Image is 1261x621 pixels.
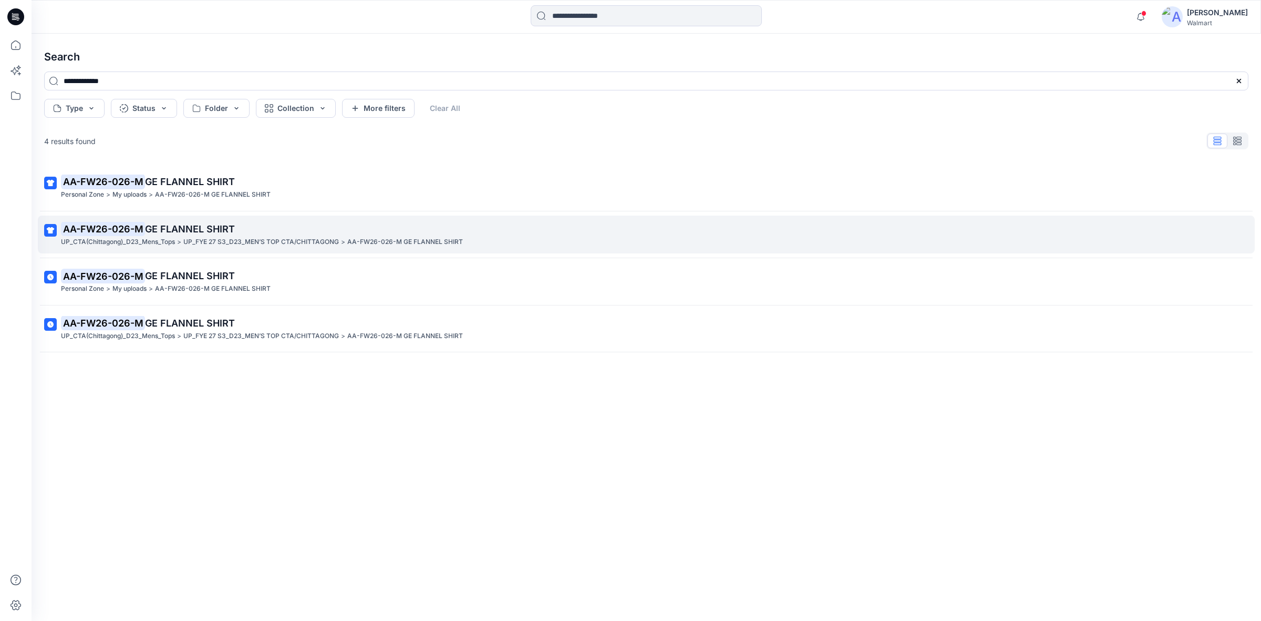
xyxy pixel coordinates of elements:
[112,189,147,200] p: My uploads
[1187,19,1248,27] div: Walmart
[177,331,181,342] p: >
[256,99,336,118] button: Collection
[347,237,463,248] p: AA-FW26-026-M GE FLANNEL SHIRT
[111,99,177,118] button: Status
[341,331,345,342] p: >
[38,216,1255,254] a: AA-FW26-026-MGE FLANNEL SHIRTUP_CTA(Chittagong)_D23_Mens_Tops>UP_FYE 27 S3_D23_MEN’S TOP CTA/CHIT...
[61,174,145,189] mark: AA-FW26-026-M
[342,99,415,118] button: More filters
[44,99,105,118] button: Type
[61,221,145,236] mark: AA-FW26-026-M
[106,283,110,294] p: >
[1162,6,1183,27] img: avatar
[106,189,110,200] p: >
[145,270,235,281] span: GE FLANNEL SHIRT
[155,189,271,200] p: AA-FW26-026-M GE FLANNEL SHIRT
[183,237,339,248] p: UP_FYE 27 S3_D23_MEN’S TOP CTA/CHITTAGONG
[145,318,235,329] span: GE FLANNEL SHIRT
[38,310,1255,348] a: AA-FW26-026-MGE FLANNEL SHIRTUP_CTA(Chittagong)_D23_Mens_Tops>UP_FYE 27 S3_D23_MEN’S TOP CTA/CHIT...
[1187,6,1248,19] div: [PERSON_NAME]
[61,283,104,294] p: Personal Zone
[112,283,147,294] p: My uploads
[61,189,104,200] p: Personal Zone
[61,331,175,342] p: UP_CTA(Chittagong)_D23_Mens_Tops
[149,283,153,294] p: >
[183,99,250,118] button: Folder
[149,189,153,200] p: >
[177,237,181,248] p: >
[61,315,145,330] mark: AA-FW26-026-M
[44,136,96,147] p: 4 results found
[347,331,463,342] p: AA-FW26-026-M GE FLANNEL SHIRT
[145,223,235,235] span: GE FLANNEL SHIRT
[38,168,1255,207] a: AA-FW26-026-MGE FLANNEL SHIRTPersonal Zone>My uploads>AA-FW26-026-M GE FLANNEL SHIRT
[183,331,339,342] p: UP_FYE 27 S3_D23_MEN’S TOP CTA/CHITTAGONG
[145,176,235,187] span: GE FLANNEL SHIRT
[38,262,1255,301] a: AA-FW26-026-MGE FLANNEL SHIRTPersonal Zone>My uploads>AA-FW26-026-M GE FLANNEL SHIRT
[36,42,1257,72] h4: Search
[61,269,145,283] mark: AA-FW26-026-M
[61,237,175,248] p: UP_CTA(Chittagong)_D23_Mens_Tops
[341,237,345,248] p: >
[155,283,271,294] p: AA-FW26-026-M GE FLANNEL SHIRT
